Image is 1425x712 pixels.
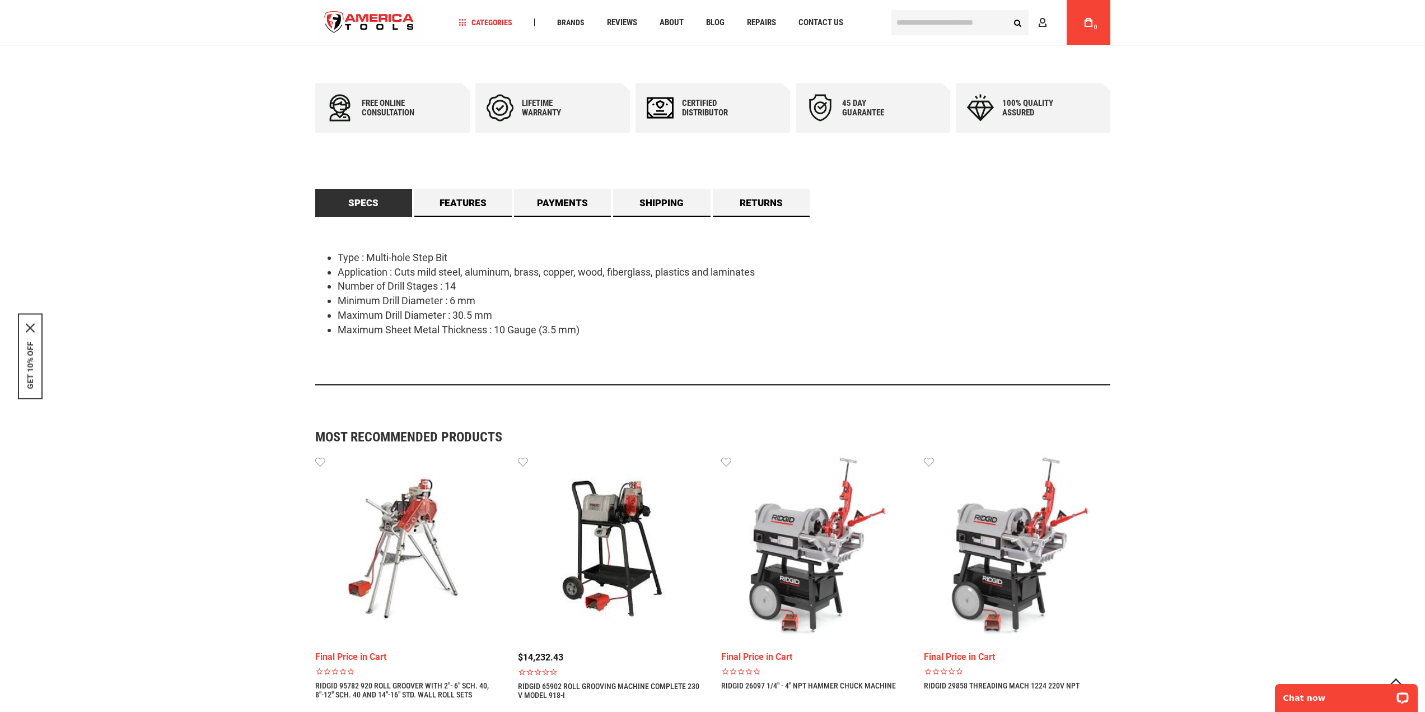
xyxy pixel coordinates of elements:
[602,15,642,30] a: Reviews
[924,667,1110,676] span: Rated 0.0 out of 5 stars 0 reviews
[924,455,1110,641] img: RIDGID 29858 THREADING MACH 1224 220V NPT
[338,323,1110,337] li: Maximum Sheet Metal Thickness : 10 Gauge (3.5 mm)
[742,15,781,30] a: Repairs
[315,681,502,699] a: RIDGID 95782 920 ROLL GROOVER WITH 2"- 6" SCH. 40, 8"-12" SCH. 40 AND 14"-16" STD. WALL ROLL SETS
[721,667,908,676] span: Rated 0.0 out of 5 stars 0 reviews
[655,15,689,30] a: About
[459,18,512,26] span: Categories
[701,15,730,30] a: Blog
[315,2,424,44] img: America Tools
[26,323,35,332] svg: close icon
[682,99,749,118] div: Certified Distributor
[454,15,517,30] a: Categories
[1094,24,1097,30] span: 0
[514,189,611,217] a: Payments
[315,430,1071,444] strong: Most Recommended Products
[924,653,1110,662] div: Final Price in Cart
[315,189,413,217] a: Specs
[315,653,502,662] div: Final Price in Cart
[315,455,502,641] img: RIDGID 95782 920 ROLL GROOVER WITH 2"- 6" SCH. 40, 8"-12" SCH. 40 AND 14"-16" STD. WALL ROLL SETS
[552,15,590,30] a: Brands
[338,250,1110,265] li: Type : Multi-hole Step Bit
[518,652,563,663] span: $14,232.43
[518,682,704,700] a: RIDGID 65902 Roll Grooving Machine Complete 230 V Model 918-I
[522,99,589,118] div: Lifetime warranty
[1007,12,1029,33] button: Search
[26,323,35,332] button: Close
[26,341,35,389] button: GET 10% OFF
[798,18,843,27] span: Contact Us
[660,18,684,27] span: About
[518,668,704,676] span: Rated 0.0 out of 5 stars 0 reviews
[315,2,424,44] a: store logo
[362,99,429,118] div: Free online consultation
[747,18,776,27] span: Repairs
[315,667,502,676] span: Rated 0.0 out of 5 stars 0 reviews
[924,681,1080,690] a: RIDGID 29858 THREADING MACH 1224 220V NPT
[518,455,704,641] img: RIDGID 65902 Roll Grooving Machine Complete 230 V Model 918-I
[721,681,896,690] a: RIDGID 26097 1/4" - 4" NPT HAMMER CHUCK MACHINE
[1268,677,1425,712] iframe: LiveChat chat widget
[557,18,585,26] span: Brands
[607,18,637,27] span: Reviews
[613,189,711,217] a: Shipping
[713,189,810,217] a: Returns
[338,294,1110,308] li: Minimum Drill Diameter : 6 mm
[414,189,512,217] a: Features
[338,265,1110,280] li: Application : Cuts mild steel, aluminum, brass, copper, wood, fiberglass, plastics and laminates
[721,455,908,641] img: RIDGID 26097 1/4" - 4" NPT HAMMER CHUCK MACHINE
[721,653,908,662] div: Final Price in Cart
[338,279,1110,294] li: Number of Drill Stages : 14
[338,308,1110,323] li: Maximum Drill Diameter : 30.5 mm
[1002,99,1069,118] div: 100% quality assured
[793,15,848,30] a: Contact Us
[842,99,909,118] div: 45 day Guarantee
[706,18,725,27] span: Blog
